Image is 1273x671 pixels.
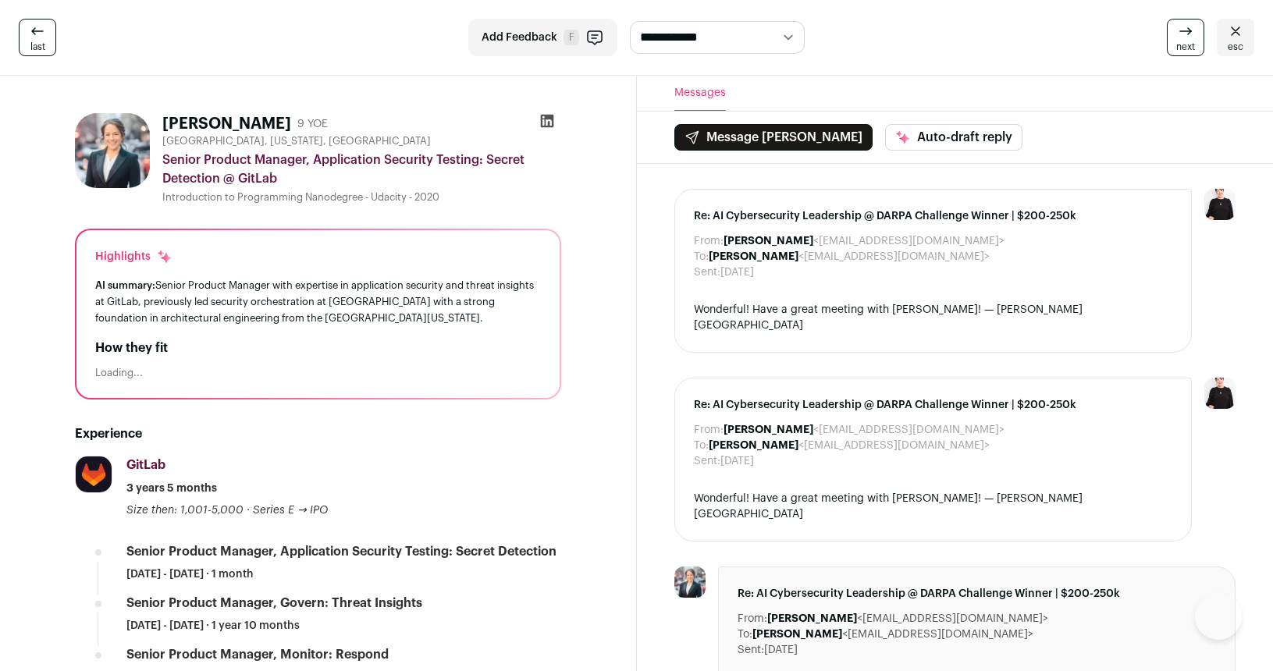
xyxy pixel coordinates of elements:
[19,19,56,56] a: last
[767,613,857,624] b: [PERSON_NAME]
[674,124,873,151] button: Message [PERSON_NAME]
[95,339,541,357] h2: How they fit
[162,135,431,147] span: [GEOGRAPHIC_DATA], [US_STATE], [GEOGRAPHIC_DATA]
[738,642,764,658] dt: Sent:
[126,618,300,634] span: [DATE] - [DATE] · 1 year 10 months
[694,397,1173,413] span: Re: AI Cybersecurity Leadership @ DARPA Challenge Winner | $200-250k
[709,438,990,453] dd: <[EMAIL_ADDRESS][DOMAIN_NAME]>
[694,491,1173,522] div: Wonderful! Have a great meeting with [PERSON_NAME]! — [PERSON_NAME][GEOGRAPHIC_DATA]
[162,191,561,204] div: Introduction to Programming Nanodegree - Udacity - 2020
[247,502,250,518] span: ·
[1204,189,1236,220] img: 9240684-medium_jpg
[885,124,1022,151] button: Auto-draft reply
[297,116,328,132] div: 9 YOE
[126,459,165,471] span: GitLab
[694,233,724,249] dt: From:
[738,611,767,627] dt: From:
[126,505,244,516] span: Size then: 1,001-5,000
[674,566,706,598] img: 1de1ed83c416187ecd7b0e8c0a7b72435600ed58574d0ff3b6293100650536e7
[764,642,798,658] dd: [DATE]
[1204,378,1236,409] img: 9240684-medium_jpg
[468,19,617,56] button: Add Feedback F
[724,233,1005,249] dd: <[EMAIL_ADDRESS][DOMAIN_NAME]>
[162,151,561,188] div: Senior Product Manager, Application Security Testing: Secret Detection @ GitLab
[738,627,752,642] dt: To:
[95,277,541,326] div: Senior Product Manager with expertise in application security and threat insights at GitLab, prev...
[126,543,556,560] div: Senior Product Manager, Application Security Testing: Secret Detection
[30,41,45,53] span: last
[95,280,155,290] span: AI summary:
[126,646,389,663] div: Senior Product Manager, Monitor: Respond
[709,251,798,262] b: [PERSON_NAME]
[126,595,422,612] div: Senior Product Manager, Govern: Threat Insights
[767,611,1048,627] dd: <[EMAIL_ADDRESS][DOMAIN_NAME]>
[752,627,1033,642] dd: <[EMAIL_ADDRESS][DOMAIN_NAME]>
[724,422,1005,438] dd: <[EMAIL_ADDRESS][DOMAIN_NAME]>
[694,264,720,280] dt: Sent:
[75,424,561,443] h2: Experience
[709,249,990,264] dd: <[EMAIL_ADDRESS][DOMAIN_NAME]>
[162,113,291,135] h1: [PERSON_NAME]
[126,481,217,496] span: 3 years 5 months
[1195,593,1242,640] iframe: Help Scout Beacon - Open
[75,113,150,188] img: 1de1ed83c416187ecd7b0e8c0a7b72435600ed58574d0ff3b6293100650536e7
[76,456,112,492] img: f010367c920b3ef2949ccc9270fd211fc88b2a4dd05f6208a3f8971a9efb9c26.jpg
[1167,19,1204,56] a: next
[95,249,172,264] div: Highlights
[709,440,798,451] b: [PERSON_NAME]
[253,505,328,516] span: Series E → IPO
[126,566,254,582] span: [DATE] - [DATE] · 1 month
[694,453,720,469] dt: Sent:
[694,438,709,453] dt: To:
[738,586,1217,602] span: Re: AI Cybersecurity Leadership @ DARPA Challenge Winner | $200-250k
[724,236,813,247] b: [PERSON_NAME]
[694,208,1173,224] span: Re: AI Cybersecurity Leadership @ DARPA Challenge Winner | $200-250k
[482,30,557,45] span: Add Feedback
[1176,41,1195,53] span: next
[1228,41,1243,53] span: esc
[564,30,579,45] span: F
[694,422,724,438] dt: From:
[720,264,754,280] dd: [DATE]
[720,453,754,469] dd: [DATE]
[674,76,726,111] button: Messages
[694,302,1173,333] div: Wonderful! Have a great meeting with [PERSON_NAME]! — [PERSON_NAME][GEOGRAPHIC_DATA]
[1217,19,1254,56] a: esc
[724,424,813,435] b: [PERSON_NAME]
[752,629,842,640] b: [PERSON_NAME]
[694,249,709,264] dt: To:
[95,367,541,379] div: Loading...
